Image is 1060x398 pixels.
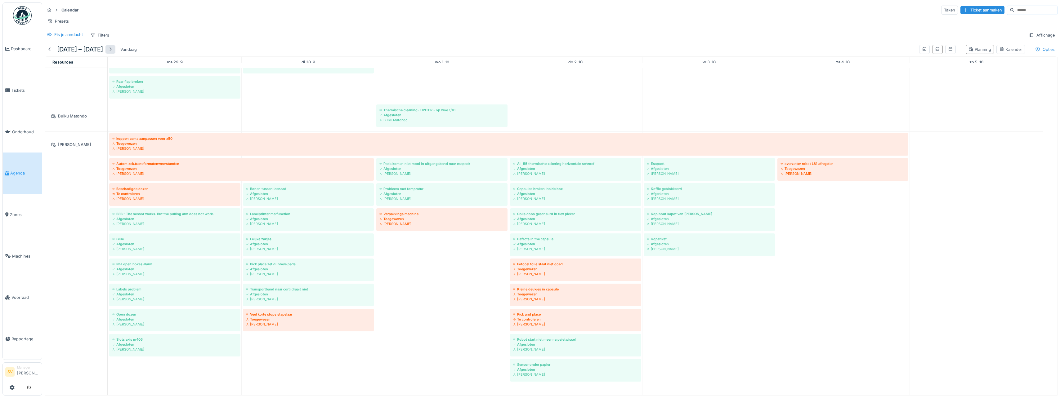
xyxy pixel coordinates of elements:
[513,312,638,317] div: Pick and place
[647,216,772,221] div: Afgesloten
[513,216,638,221] div: Afgesloten
[513,287,638,292] div: Kleine deukjes in capsule
[10,212,39,218] span: Zones
[11,336,39,342] span: Rapportage
[513,272,638,276] div: [PERSON_NAME]
[49,141,103,148] div: [PERSON_NAME]
[112,196,237,201] div: [PERSON_NAME]
[246,262,371,267] div: Pick place zet dubbele pads
[379,191,504,196] div: Afgesloten
[3,194,42,236] a: Zones
[647,166,772,171] div: Afgesloten
[379,216,504,221] div: Toegewezen
[112,186,237,191] div: Beschadigde dozen
[49,112,103,120] div: Buiku Matondo
[433,58,451,66] a: 1 oktober 2025
[12,129,39,135] span: Onderhoud
[112,161,371,166] div: Autom.zek.transformatenweerstanden
[513,211,638,216] div: Colis doos gescheurd in flex picker
[5,365,39,380] a: SV Manager[PERSON_NAME]
[379,166,504,171] div: Afgesloten
[968,46,991,52] div: Planning
[647,191,772,196] div: Afgesloten
[87,31,112,40] div: Filters
[513,297,638,302] div: [PERSON_NAME]
[112,216,237,221] div: Afgesloten
[17,365,39,370] div: Manager
[246,191,371,196] div: Afgesloten
[246,292,371,297] div: Afgesloten
[246,312,371,317] div: Veel korte stops stapelaar
[246,246,371,251] div: [PERSON_NAME]
[112,84,237,89] div: Afgesloten
[513,267,638,272] div: Toegewezen
[513,262,638,267] div: Fotocel folie staat niet goed
[112,171,371,176] div: [PERSON_NAME]
[999,46,1022,52] div: Kalender
[647,241,772,246] div: Afgesloten
[513,246,638,251] div: [PERSON_NAME]
[513,347,638,352] div: [PERSON_NAME]
[246,317,371,322] div: Toegewezen
[112,292,237,297] div: Afgesloten
[513,337,638,342] div: Robot start niet meer na paletwissel
[112,322,237,327] div: [PERSON_NAME]
[112,79,237,84] div: Rear flap broken
[246,267,371,272] div: Afgesloten
[246,221,371,226] div: [PERSON_NAME]
[59,7,81,13] strong: Calendar
[513,362,638,367] div: Sensor onder papier
[112,347,237,352] div: [PERSON_NAME]
[647,196,772,201] div: [PERSON_NAME]
[246,241,371,246] div: Afgesloten
[379,161,504,166] div: Pads komen niet mooi in uitgangsband naar esapack
[1026,31,1058,40] div: Affichage
[112,337,237,342] div: Slots axis m406
[112,272,237,276] div: [PERSON_NAME]
[513,161,638,166] div: Al _55 thermische zekering horizontale schroef
[112,191,237,196] div: Te controleren
[513,186,638,191] div: Capsules broken inside box
[11,294,39,300] span: Voorraad
[513,166,638,171] div: Afgesloten
[112,241,237,246] div: Afgesloten
[513,191,638,196] div: Afgesloten
[112,267,237,272] div: Afgesloten
[112,221,237,226] div: [PERSON_NAME]
[379,221,504,226] div: [PERSON_NAME]
[11,46,39,52] span: Dashboard
[246,322,371,327] div: [PERSON_NAME]
[513,196,638,201] div: [PERSON_NAME]
[647,211,772,216] div: Kop bout kapot van [PERSON_NAME]
[513,372,638,377] div: [PERSON_NAME]
[647,171,772,176] div: [PERSON_NAME]
[647,161,772,166] div: Esapack
[112,89,237,94] div: [PERSON_NAME]
[780,161,905,166] div: overzetter robot L81 afregelen
[1032,45,1058,54] div: Opties
[246,186,371,191] div: Bonen tussen lasnaad
[379,117,504,122] div: Buiku Matondo
[10,170,39,176] span: Agenda
[246,211,371,216] div: Labelprinter malfunction
[379,211,504,216] div: Verpakkings machine
[780,171,905,176] div: [PERSON_NAME]
[834,58,851,66] a: 4 oktober 2025
[112,312,237,317] div: Open dozen
[567,58,584,66] a: 2 oktober 2025
[17,365,39,378] li: [PERSON_NAME]
[13,6,32,25] img: Badge_color-CXgf-gQk.svg
[647,237,772,241] div: Kopetiket
[246,196,371,201] div: [PERSON_NAME]
[112,146,905,151] div: [PERSON_NAME]
[513,322,638,327] div: [PERSON_NAME]
[513,317,638,322] div: Te controleren
[112,166,371,171] div: Toegewezen
[112,287,237,292] div: Labels problem
[112,141,905,146] div: Toegewezen
[112,211,237,216] div: BFB - The sensor works. But the pulling arm does not work.
[112,342,237,347] div: Afgesloten
[112,262,237,267] div: Ima open boxes alarm
[513,292,638,297] div: Toegewezen
[513,241,638,246] div: Afgesloten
